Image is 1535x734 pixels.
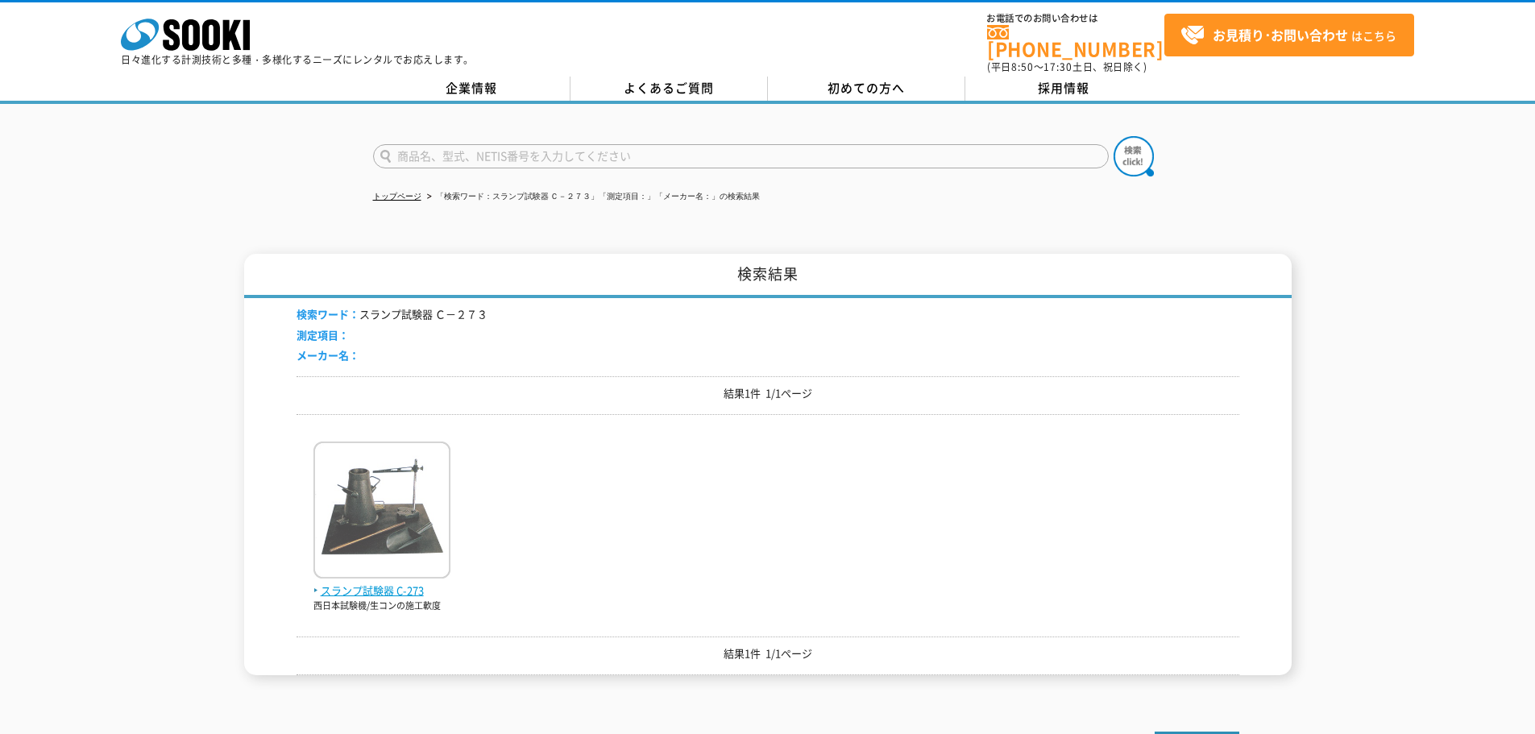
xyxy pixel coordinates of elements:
a: トップページ [373,192,421,201]
a: 企業情報 [373,77,570,101]
p: 西日本試験機/生コンの施工軟度 [313,599,450,613]
span: 17:30 [1043,60,1072,74]
h1: 検索結果 [244,254,1292,298]
span: 検索ワード： [297,306,359,321]
a: お見積り･お問い合わせはこちら [1164,14,1414,56]
p: 結果1件 1/1ページ [297,645,1239,662]
span: お電話でのお問い合わせは [987,14,1164,23]
span: スランプ試験器 C-273 [313,583,450,599]
a: よくあるご質問 [570,77,768,101]
li: スランプ試験器 Ｃ－２７３ [297,306,487,323]
p: 結果1件 1/1ページ [297,385,1239,402]
span: 8:50 [1011,60,1034,74]
a: [PHONE_NUMBER] [987,25,1164,58]
span: (平日 ～ 土日、祝日除く) [987,60,1147,74]
a: 採用情報 [965,77,1163,101]
img: C-273 [313,442,450,583]
li: 「検索ワード：スランプ試験器 Ｃ－２７３」「測定項目：」「メーカー名：」の検索結果 [424,189,761,205]
img: btn_search.png [1114,136,1154,176]
input: 商品名、型式、NETIS番号を入力してください [373,144,1109,168]
span: メーカー名： [297,347,359,363]
a: 初めての方へ [768,77,965,101]
span: 測定項目： [297,327,349,342]
span: はこちら [1180,23,1396,48]
p: 日々進化する計測技術と多種・多様化するニーズにレンタルでお応えします。 [121,55,474,64]
span: 初めての方へ [828,79,905,97]
a: スランプ試験器 C-273 [313,566,450,599]
strong: お見積り･お問い合わせ [1213,25,1348,44]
